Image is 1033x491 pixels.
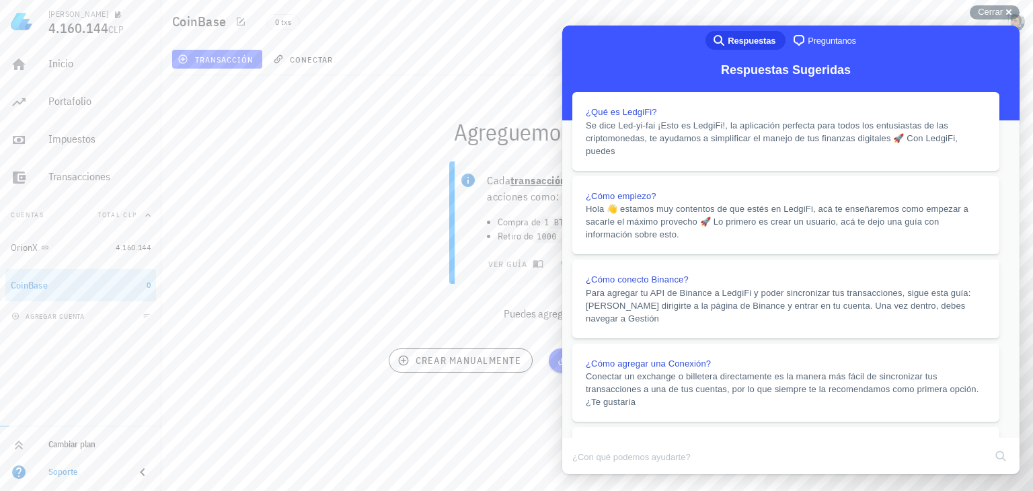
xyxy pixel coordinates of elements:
[180,54,254,65] span: transacción
[48,439,151,450] div: Cambiar plan
[970,5,1020,20] button: Cerrar
[161,305,1033,322] p: Puedes agregar transacciones de 3 formas:
[11,242,38,254] div: OrionX
[98,211,137,219] span: Total CLP
[8,309,91,323] button: agregar cuenta
[48,95,151,108] div: Portafolio
[479,254,549,273] button: ver guía
[487,258,541,269] span: ver guía
[48,9,108,20] div: [PERSON_NAME]
[11,280,48,291] div: CoinBase
[48,57,151,70] div: Inicio
[510,174,567,187] b: transacción
[108,24,124,36] span: CLP
[5,161,156,194] a: Transacciones
[562,26,1020,474] iframe: Help Scout Beacon - Live Chat, Contact Form, and Knowledge Base
[276,54,333,65] span: conectar
[5,231,156,264] a: OrionX 4.160.144
[268,50,342,69] button: conectar
[5,124,156,156] a: Impuestos
[487,172,734,204] p: Cada esta asociada a una y son acciones como:
[5,48,156,81] a: Inicio
[560,258,618,269] span: ver video
[560,354,665,367] span: conectar cuenta
[551,254,627,273] a: ver video
[48,170,151,183] div: Transacciones
[5,199,156,231] button: CuentasTotal CLP
[48,467,124,478] div: Soporte
[48,133,151,145] div: Impuestos
[172,50,262,69] button: transacción
[389,348,533,373] button: crear manualmente
[11,11,32,32] img: LedgiFi
[172,11,231,32] h1: CoinBase
[1003,11,1025,32] div: avatar
[5,86,156,118] a: Portafolio
[549,348,676,373] button: conectar cuenta
[147,280,151,290] span: 0
[275,15,291,30] span: 0 txs
[541,217,572,229] code: 1 BTC
[116,242,151,252] span: 4.160.144
[48,19,108,37] span: 4.160.144
[400,354,521,367] span: crear manualmente
[498,229,734,243] li: Retiro de desde [GEOGRAPHIC_DATA].
[498,215,734,229] li: Compra de en Binance.
[978,7,1003,17] span: Cerrar
[5,269,156,301] a: CoinBase 0
[14,312,85,321] span: agregar cuenta
[533,231,580,243] code: 1000 USD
